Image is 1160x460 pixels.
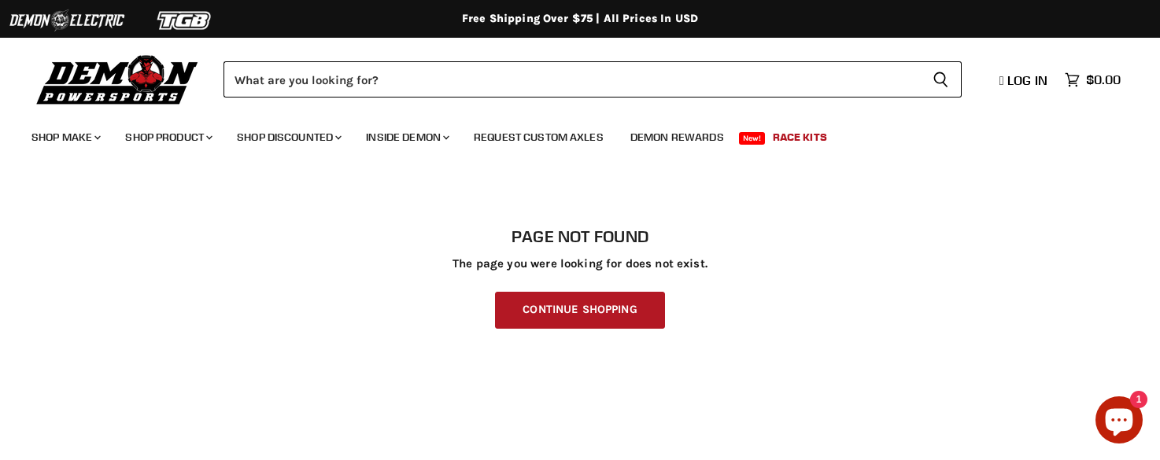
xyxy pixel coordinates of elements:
input: Search [224,61,920,98]
img: TGB Logo 2 [126,6,244,35]
form: Product [224,61,962,98]
p: The page you were looking for does not exist. [31,257,1129,270]
h1: Page not found [31,227,1129,246]
img: Demon Electric Logo 2 [8,6,126,35]
ul: Main menu [20,115,1117,153]
a: Shop Make [20,121,110,153]
a: Request Custom Axles [462,121,615,153]
a: Demon Rewards [619,121,736,153]
a: Continue Shopping [495,292,664,329]
a: Race Kits [761,121,839,153]
img: Demon Powersports [31,51,204,107]
span: New! [739,132,766,145]
a: Shop Product [113,121,222,153]
button: Search [920,61,962,98]
a: Inside Demon [354,121,459,153]
inbox-online-store-chat: Shopify online store chat [1091,396,1147,447]
span: Log in [1007,72,1047,88]
span: $0.00 [1086,72,1121,87]
a: Shop Discounted [225,121,351,153]
a: $0.00 [1057,68,1129,91]
a: Log in [992,73,1057,87]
